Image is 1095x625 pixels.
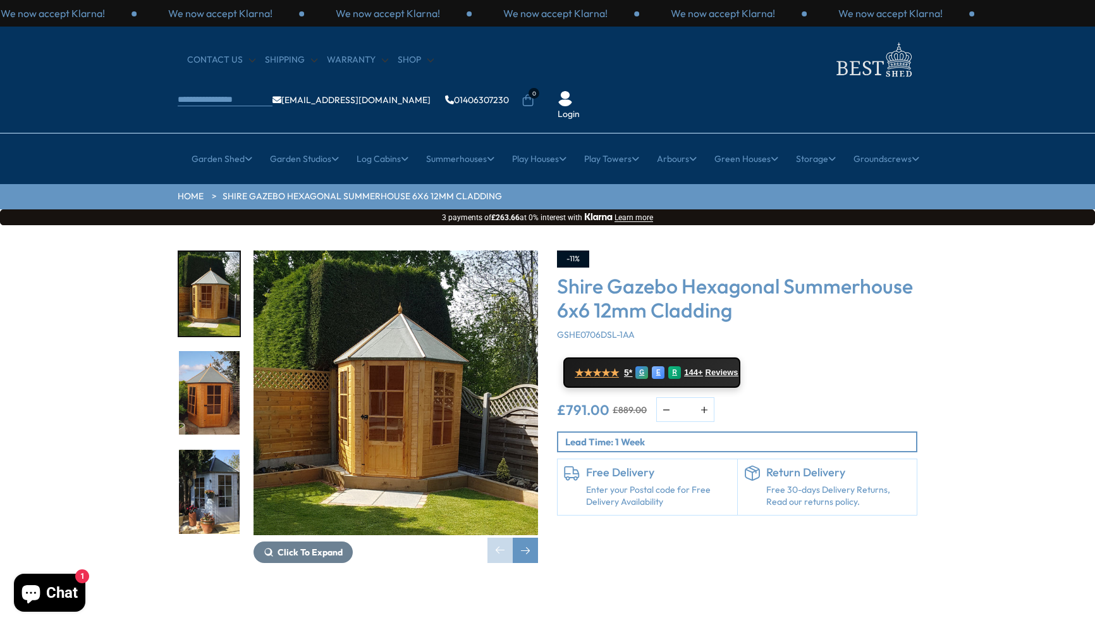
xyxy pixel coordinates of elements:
p: We now accept Klarna! [671,6,775,20]
div: -11% [557,251,589,268]
div: Previous slide [487,538,513,563]
div: 1 / 3 [472,6,639,20]
button: Click To Expand [254,541,353,563]
div: 2 / 15 [178,350,241,436]
img: GazeboSummerhouse_1_80dea669-3cf9-4c13-9e72-5b7c98d86ff1_200x200.jpg [179,351,240,435]
div: 3 / 3 [807,6,974,20]
a: Garden Shed [192,143,252,175]
a: Shipping [265,54,317,66]
div: 1 / 15 [254,251,538,563]
span: GSHE0706DSL-1AA [557,329,635,340]
p: We now accept Klarna! [168,6,272,20]
a: 0 [522,94,534,107]
a: 01406307230 [445,96,509,104]
a: [EMAIL_ADDRESS][DOMAIN_NAME] [272,96,431,104]
span: 0 [529,88,539,99]
img: GAZEBOSUMMERHOUSElifestyle_d121fdfb-c271-4e8e-aa94-f65d3c5aa7da_200x200.jpg [179,450,240,534]
ins: £791.00 [557,403,609,417]
p: We now accept Klarna! [336,6,440,20]
a: CONTACT US [187,54,255,66]
a: Groundscrews [853,143,919,175]
h6: Free Delivery [586,466,731,480]
img: GAZEBO3_a4010739-b6a5-498e-92d9-df960c29dd54_200x200.jpg [179,252,240,336]
a: Login [558,108,580,121]
span: Reviews [706,368,738,378]
a: Shire Gazebo Hexagonal Summerhouse 6x6 12mm Cladding [223,190,502,203]
a: Shop [398,54,434,66]
p: We now accept Klarna! [1,6,105,20]
p: We now accept Klarna! [838,6,943,20]
span: ★★★★★ [575,367,619,379]
img: User Icon [558,91,573,106]
a: Warranty [327,54,388,66]
img: logo [829,39,917,80]
img: Shire Gazebo Hexagonal Summerhouse 6x6 12mm Cladding - Best Shed [254,251,538,535]
div: E [652,366,664,379]
a: Garden Studios [270,143,339,175]
a: Enter your Postal code for Free Delivery Availability [586,484,731,509]
del: £889.00 [613,405,647,414]
a: Play Towers [584,143,639,175]
div: 2 / 3 [137,6,304,20]
div: 3 / 3 [304,6,472,20]
a: Log Cabins [357,143,408,175]
p: Free 30-days Delivery Returns, Read our returns policy. [766,484,911,509]
a: Green Houses [714,143,778,175]
a: Arbours [657,143,697,175]
div: Next slide [513,538,538,563]
div: R [668,366,681,379]
h6: Return Delivery [766,466,911,480]
p: We now accept Klarna! [503,6,608,20]
p: Lead Time: 1 Week [565,435,916,449]
span: 144+ [684,368,702,378]
inbox-online-store-chat: Shopify online store chat [10,574,89,615]
a: ★★★★★ 5* G E R 144+ Reviews [563,357,740,388]
a: HOME [178,190,204,203]
div: 2 / 3 [639,6,807,20]
a: Summerhouses [426,143,494,175]
div: 3 / 15 [178,449,241,535]
div: G [635,366,648,379]
a: Storage [796,143,836,175]
span: Click To Expand [278,547,343,558]
h3: Shire Gazebo Hexagonal Summerhouse 6x6 12mm Cladding [557,274,917,323]
a: Play Houses [512,143,566,175]
div: 1 / 15 [178,251,241,337]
